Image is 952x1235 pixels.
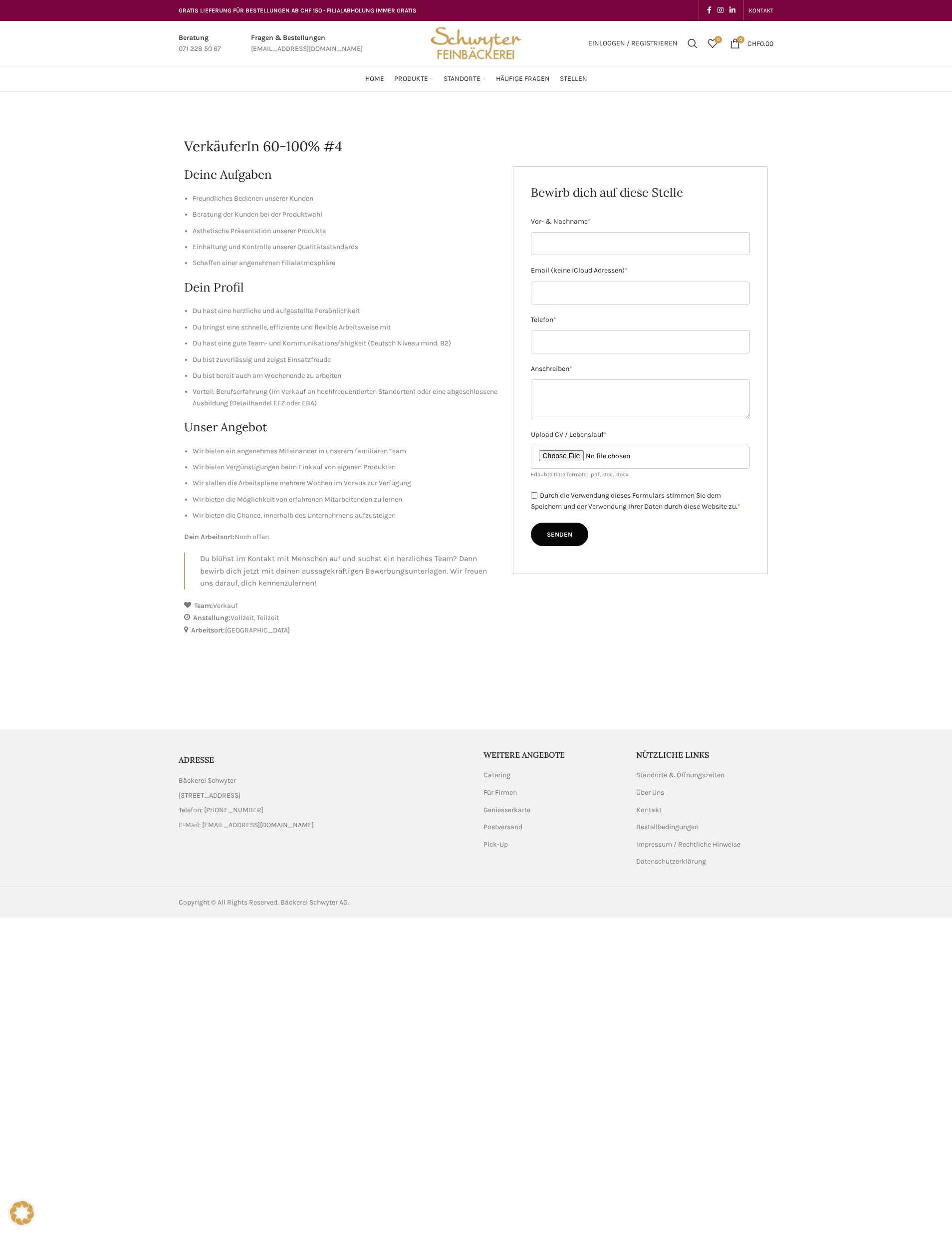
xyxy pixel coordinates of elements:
h1: VerkäuferIn 60-100% #4 [184,137,768,156]
a: Einloggen / Registrieren [583,33,683,53]
li: Du bringst eine schnelle, effiziente und flexible Arbeitsweise mit [193,322,498,333]
li: Wir bieten ein angenehmes Miteinander in unserem familiären Team [193,446,498,457]
li: Du hast eine gute Team- und Kommunikationsfähigkeit (Deutsch Niveau mind. B2) [193,338,498,349]
h2: Unser Angebot [184,419,498,436]
label: Durch die Verwendung dieses Formulars stimmen Sie dem Speichern und der Verwendung Ihrer Daten du... [531,491,740,511]
label: Vor- & Nachname [531,216,750,227]
li: Du hast eine herzliche und aufgestellte Persönlichkeit [193,306,498,316]
span: 0 [737,36,744,43]
span: 0 [714,36,722,43]
li: Vorteil: Berufserfahrung (im Verkauf an hochfrequentierten Standorten) oder eine abgeschlossene A... [193,386,498,409]
span: Vollzeit [231,614,257,622]
h2: Deine Aufgaben [184,166,498,183]
label: Anschreiben [531,363,750,374]
a: 0 CHF0.00 [725,33,778,53]
span: [STREET_ADDRESS] [179,790,240,801]
span: Häufige Fragen [496,74,550,84]
li: Einhaltung und Kontrolle unserer Qualitätsstandards [193,242,498,253]
a: Über Uns [636,788,665,798]
a: Facebook social link [704,3,714,17]
h5: Nützliche Links [636,749,774,760]
span: Home [365,74,384,84]
strong: Anstellung: [193,614,231,622]
a: Für Firmen [483,788,518,798]
a: Impressum / Rechtliche Hinweise [636,840,741,850]
a: Häufige Fragen [496,69,550,89]
li: Wir bieten die Chance, innerhalb des Unternehmens aufzusteigen [193,510,498,521]
a: Pick-Up [483,840,509,850]
span: Einloggen / Registrieren [588,40,678,47]
a: Stellen [560,69,587,89]
a: Catering [483,770,511,780]
span: Produkte [394,74,428,84]
li: Schaffen einer angenehmen Filialatmosphäre [193,258,498,269]
label: Upload CV / Lebenslauf [531,429,750,440]
a: Suchen [683,33,703,53]
a: Geniesserkarte [483,805,531,815]
a: Bestellbedingungen [636,822,700,832]
label: Email (keine iCloud Adressen) [531,265,750,276]
a: Infobox link [179,32,221,55]
span: KONTAKT [749,7,773,14]
span: ADRESSE [179,755,214,765]
span: Teilzeit [257,614,279,622]
a: Site logo [427,38,525,47]
span: Stellen [560,74,587,84]
span: GRATIS LIEFERUNG FÜR BESTELLUNGEN AB CHF 150 - FILIALABHOLUNG IMMER GRATIS [179,7,417,14]
li: Beratung der Kunden bei der Produktwahl [193,209,498,220]
a: Home [365,69,384,89]
span: Standorte [444,74,480,84]
li: Du bist bereit auch am Wochenende zu arbeiten [193,370,498,381]
span: Verkauf [213,602,238,610]
div: Secondary navigation [744,0,778,20]
li: Wir bieten Vergünstigungen beim Einkauf von eigenen Produkten [193,462,498,473]
label: Telefon [531,314,750,325]
h2: Dein Profil [184,279,498,296]
a: Standorte [444,69,486,89]
h2: Bewirb dich auf diese Stelle [531,184,750,201]
a: Instagram social link [714,3,726,17]
li: Freundliches Bedienen unserer Kunden [193,193,498,204]
span: [GEOGRAPHIC_DATA] [225,626,290,634]
a: Kontakt [636,805,663,815]
div: Copyright © All Rights Reserved. Bäckerei Schwyter AG. [179,897,471,908]
strong: Arbeitsort: [191,626,225,634]
a: KONTAKT [749,0,773,20]
h5: Weitere Angebote [483,749,621,760]
input: Senden [531,523,588,547]
li: Du bist zuverlässig und zeigst Einsatzfreude [193,354,498,365]
a: Postversand [483,822,523,832]
a: Standorte & Öffnungszeiten [636,770,725,780]
strong: Team: [194,602,213,610]
img: Bäckerei Schwyter [427,21,525,66]
bdi: 0.00 [747,39,773,47]
p: Noch offen [184,532,498,543]
li: Wir bieten die Möglichkeit von erfahrenen Mitarbeitenden zu lernen [193,494,498,505]
a: Linkedin social link [726,3,738,17]
span: Bäckerei Schwyter [179,775,236,786]
div: Main navigation [174,69,778,89]
li: Ästhetische Präsentation unserer Produkte [193,226,498,237]
small: Erlaubte Dateiformate: .pdf, .doc, .docx [531,471,629,478]
li: Wir stellen die Arbeitspläne mehrere Wochen im Voraus zur Verfügung [193,478,498,489]
a: Datenschutzerklärung [636,857,707,867]
p: Du blühst im Kontakt mit Menschen auf und suchst ein herzliches Team? Dann bewirb dich jetzt mit ... [200,553,498,590]
span: CHF [747,39,760,47]
a: List item link [179,820,469,831]
a: List item link [179,805,469,816]
a: Produkte [394,69,434,89]
a: Infobox link [251,32,363,55]
strong: Dein Arbeitsort: [184,533,235,541]
div: Meine Wunschliste [703,33,722,53]
a: 0 [703,33,722,53]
